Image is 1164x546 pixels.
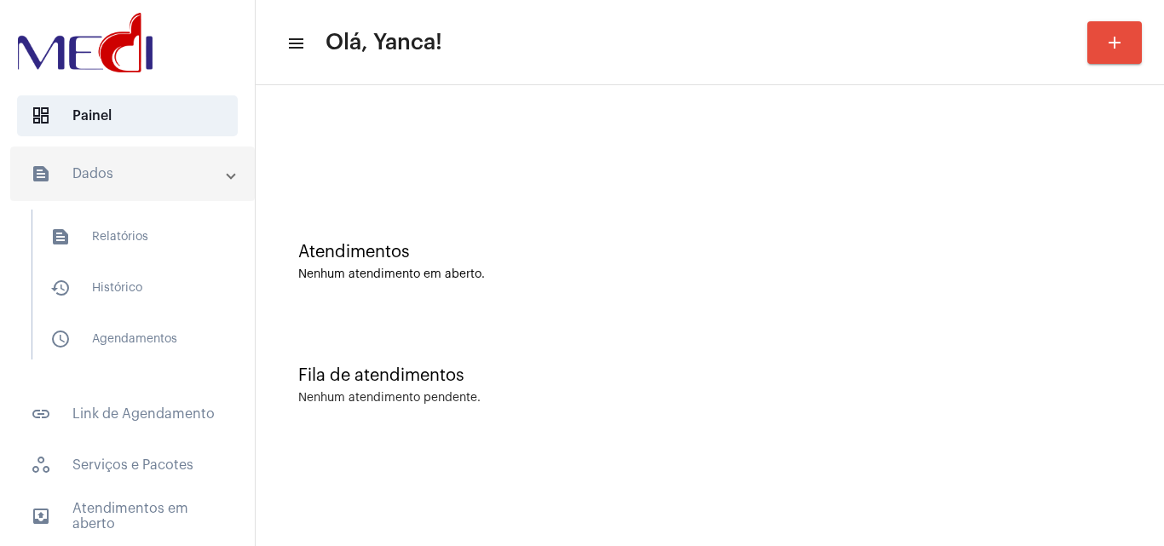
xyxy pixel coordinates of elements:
[31,455,51,475] span: sidenav icon
[14,9,157,77] img: d3a1b5fa-500b-b90f-5a1c-719c20e9830b.png
[50,278,71,298] mat-icon: sidenav icon
[17,496,238,537] span: Atendimentos em aberto
[17,95,238,136] span: Painel
[17,445,238,486] span: Serviços e Pacotes
[10,147,255,201] mat-expansion-panel-header: sidenav iconDados
[17,394,238,434] span: Link de Agendamento
[31,506,51,526] mat-icon: sidenav icon
[1104,32,1125,53] mat-icon: add
[37,216,216,257] span: Relatórios
[298,268,1121,281] div: Nenhum atendimento em aberto.
[31,404,51,424] mat-icon: sidenav icon
[37,267,216,308] span: Histórico
[326,29,442,56] span: Olá, Yanca!
[298,366,1121,385] div: Fila de atendimentos
[37,319,216,359] span: Agendamentos
[31,164,228,184] mat-panel-title: Dados
[298,392,481,405] div: Nenhum atendimento pendente.
[286,33,303,54] mat-icon: sidenav icon
[10,201,255,383] div: sidenav iconDados
[31,164,51,184] mat-icon: sidenav icon
[298,243,1121,262] div: Atendimentos
[31,106,51,126] span: sidenav icon
[50,227,71,247] mat-icon: sidenav icon
[50,329,71,349] mat-icon: sidenav icon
